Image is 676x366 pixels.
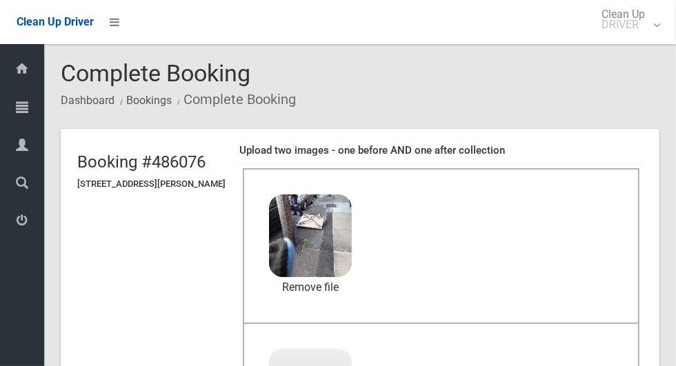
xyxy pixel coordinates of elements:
span: Clean Up [595,9,659,30]
a: Remove file [269,277,352,298]
a: Dashboard [61,94,115,107]
span: Clean Up Driver [17,15,94,28]
a: Bookings [126,94,172,107]
a: Clean Up Driver [17,12,94,32]
h2: Booking #486076 [77,153,226,171]
li: Complete Booking [174,87,296,112]
h5: [STREET_ADDRESS][PERSON_NAME] [77,179,226,189]
h4: Upload two images - one before AND one after collection [239,145,643,156]
span: Complete Booking [61,59,250,87]
small: DRIVER [602,19,645,30]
